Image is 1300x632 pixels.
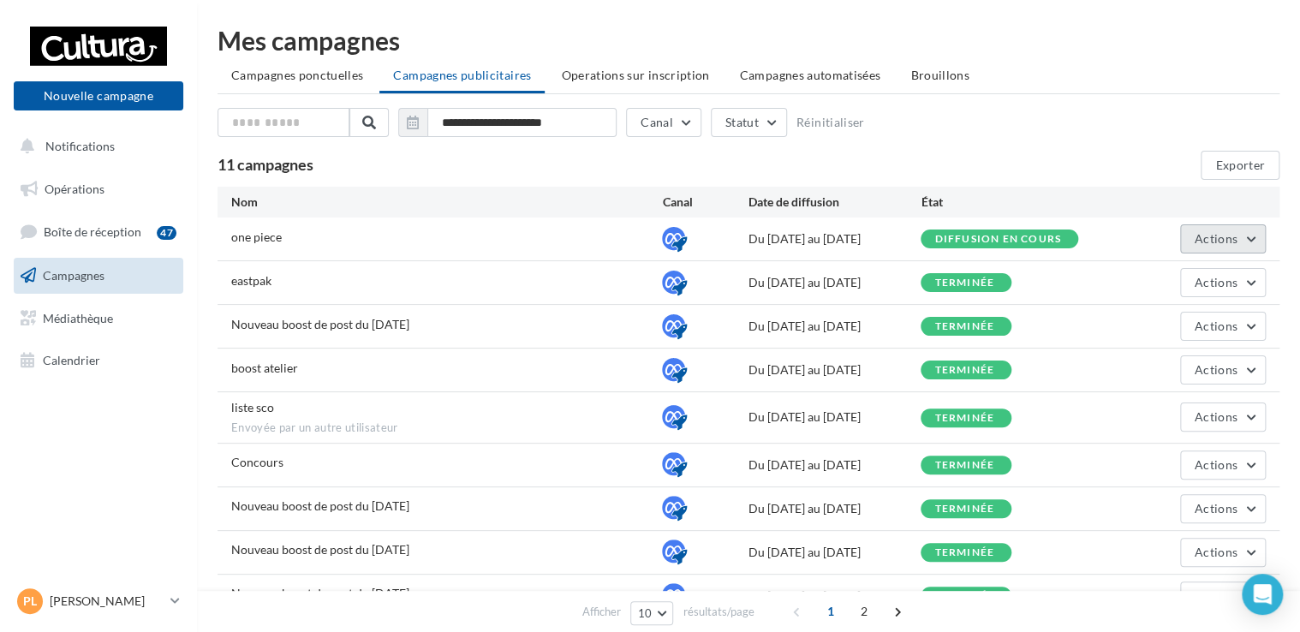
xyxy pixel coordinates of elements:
[748,500,921,517] div: Du [DATE] au [DATE]
[10,171,187,207] a: Opérations
[45,139,115,153] span: Notifications
[740,68,881,82] span: Campagnes automatisées
[231,498,409,513] span: Nouveau boost de post du 07/07/2025
[1195,319,1237,333] span: Actions
[1195,501,1237,516] span: Actions
[921,194,1093,211] div: État
[748,361,921,379] div: Du [DATE] au [DATE]
[1180,450,1266,480] button: Actions
[10,343,187,379] a: Calendrier
[50,593,164,610] p: [PERSON_NAME]
[231,68,363,82] span: Campagnes ponctuelles
[43,268,104,283] span: Campagnes
[561,68,709,82] span: Operations sur inscription
[10,213,187,250] a: Boîte de réception47
[44,224,141,239] span: Boîte de réception
[231,420,662,436] span: Envoyée par un autre utilisateur
[817,598,844,625] span: 1
[748,587,921,605] div: Du [DATE] au [DATE]
[796,116,865,129] button: Réinitialiser
[934,413,994,424] div: terminée
[1180,494,1266,523] button: Actions
[231,586,409,600] span: Nouveau boost de post du 05/12/2024
[1180,268,1266,297] button: Actions
[850,598,878,625] span: 2
[1195,545,1237,559] span: Actions
[683,604,754,620] span: résultats/page
[231,542,409,557] span: Nouveau boost de post du 31/01/2025
[748,544,921,561] div: Du [DATE] au [DATE]
[630,601,674,625] button: 10
[711,108,787,137] button: Statut
[1201,151,1279,180] button: Exporter
[662,194,748,211] div: Canal
[231,361,298,375] span: boost atelier
[231,230,282,244] span: one piece
[157,226,176,240] div: 47
[910,68,969,82] span: Brouillons
[43,353,100,367] span: Calendrier
[934,277,994,289] div: terminée
[1180,581,1266,611] button: Actions
[934,460,994,471] div: terminée
[23,593,37,610] span: PL
[934,504,994,515] div: terminée
[638,606,653,620] span: 10
[1195,275,1237,289] span: Actions
[218,27,1279,53] div: Mes campagnes
[10,301,187,337] a: Médiathèque
[748,230,921,247] div: Du [DATE] au [DATE]
[1195,457,1237,472] span: Actions
[934,234,1061,245] div: Diffusion en cours
[582,604,621,620] span: Afficher
[1195,588,1237,603] span: Actions
[1195,409,1237,424] span: Actions
[934,321,994,332] div: terminée
[1180,355,1266,385] button: Actions
[231,400,274,414] span: liste sco
[231,194,662,211] div: Nom
[43,310,113,325] span: Médiathèque
[1180,312,1266,341] button: Actions
[748,408,921,426] div: Du [DATE] au [DATE]
[1180,224,1266,253] button: Actions
[1180,402,1266,432] button: Actions
[1195,231,1237,246] span: Actions
[748,194,921,211] div: Date de diffusion
[10,258,187,294] a: Campagnes
[934,547,994,558] div: terminée
[748,318,921,335] div: Du [DATE] au [DATE]
[45,182,104,196] span: Opérations
[14,585,183,617] a: PL [PERSON_NAME]
[1195,362,1237,377] span: Actions
[626,108,701,137] button: Canal
[14,81,183,110] button: Nouvelle campagne
[218,155,313,174] span: 11 campagnes
[748,456,921,474] div: Du [DATE] au [DATE]
[231,273,271,288] span: eastpak
[1242,574,1283,615] div: Open Intercom Messenger
[1180,538,1266,567] button: Actions
[231,455,283,469] span: Concours
[934,365,994,376] div: terminée
[748,274,921,291] div: Du [DATE] au [DATE]
[10,128,180,164] button: Notifications
[231,317,409,331] span: Nouveau boost de post du 11/08/2025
